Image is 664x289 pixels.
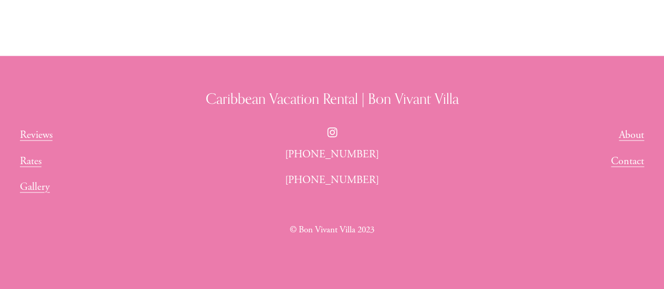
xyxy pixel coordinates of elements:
p: © Bon Vivant Villa 2023 [256,223,408,237]
a: Rates [20,153,41,170]
a: Contact [611,153,644,170]
a: Reviews [20,127,52,144]
p: [PHONE_NUMBER] [256,146,408,163]
p: [PHONE_NUMBER] [256,172,408,189]
a: About [619,127,644,144]
a: Instagram [327,127,338,137]
h3: Caribbean Vacation Rental | Bon Vivant Villa [20,89,644,109]
a: Gallery [20,179,50,196]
